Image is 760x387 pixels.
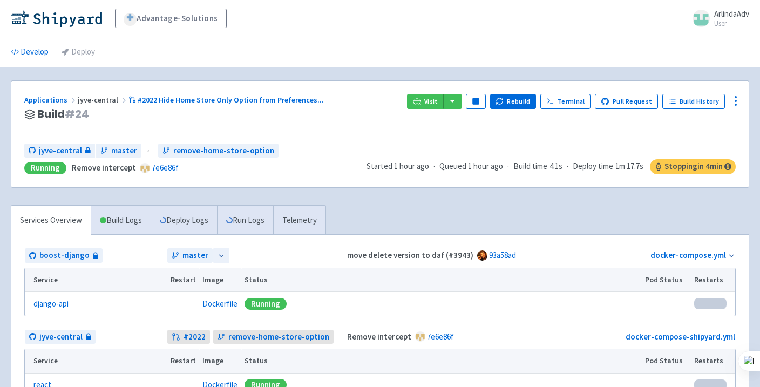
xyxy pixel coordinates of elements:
a: Deploy Logs [151,206,217,235]
strong: move delete version to daf (#3943) [347,250,473,260]
strong: # 2022 [184,331,206,343]
time: 1 hour ago [468,161,503,171]
th: Image [199,349,241,373]
strong: Remove intercept [72,162,136,173]
span: master [182,249,208,262]
th: Restarts [691,268,735,292]
img: Shipyard logo [11,10,102,27]
th: Pod Status [642,268,691,292]
th: Service [25,268,167,292]
th: Restarts [691,349,735,373]
div: Running [24,162,66,174]
span: Build time [513,160,547,173]
a: jyve-central [25,330,96,344]
span: Stopping in 4 min [650,159,736,174]
th: Status [241,349,642,373]
span: boost-django [39,249,90,262]
a: Deploy [62,37,95,67]
a: 7e6e86f [427,331,454,342]
span: 4.1s [549,160,562,173]
a: Telemetry [273,206,325,235]
a: remove-home-store-option [213,330,334,344]
span: Started [367,161,429,171]
a: Terminal [540,94,591,109]
a: 93a58ad [489,250,516,260]
span: remove-home-store-option [228,331,329,343]
th: Status [241,268,642,292]
span: Visit [424,97,438,106]
a: 7e6e86f [152,162,179,173]
a: #2022 [167,330,210,344]
a: Visit [407,94,444,109]
a: remove-home-store-option [158,144,279,158]
th: Service [25,349,167,373]
a: Pull Request [595,94,658,109]
th: Restart [167,268,199,292]
a: ArlindaAdv User [686,10,749,27]
a: docker-compose.yml [650,250,726,260]
time: 1 hour ago [394,161,429,171]
a: Services Overview [11,206,91,235]
a: boost-django [25,248,103,263]
a: Build Logs [91,206,151,235]
span: #2022 Hide Home Store Only Option from Preferences ... [138,95,324,105]
a: Advantage-Solutions [115,9,227,28]
span: # 24 [65,106,89,121]
span: Build [37,108,89,120]
th: Pod Status [642,349,691,373]
th: Image [199,268,241,292]
a: master [167,248,213,263]
span: Queued [439,161,503,171]
span: ArlindaAdv [714,9,749,19]
a: docker-compose-shipyard.yml [626,331,735,342]
button: Pause [466,94,485,109]
span: jyve-central [78,95,128,105]
div: · · · [367,159,736,174]
span: Deploy time [573,160,613,173]
a: Develop [11,37,49,67]
th: Restart [167,349,199,373]
span: remove-home-store-option [173,145,274,157]
a: master [96,144,141,158]
a: Run Logs [217,206,273,235]
span: ← [146,145,154,157]
a: #2022 Hide Home Store Only Option from Preferences... [128,95,325,105]
small: User [714,20,749,27]
strong: Remove intercept [347,331,411,342]
span: master [111,145,137,157]
span: 1m 17.7s [615,160,643,173]
span: jyve-central [39,145,82,157]
a: jyve-central [24,144,95,158]
span: jyve-central [39,331,83,343]
a: django-api [33,298,69,310]
button: Rebuild [490,94,537,109]
a: Applications [24,95,78,105]
div: Running [245,298,287,310]
a: Dockerfile [202,298,237,309]
a: Build History [662,94,725,109]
